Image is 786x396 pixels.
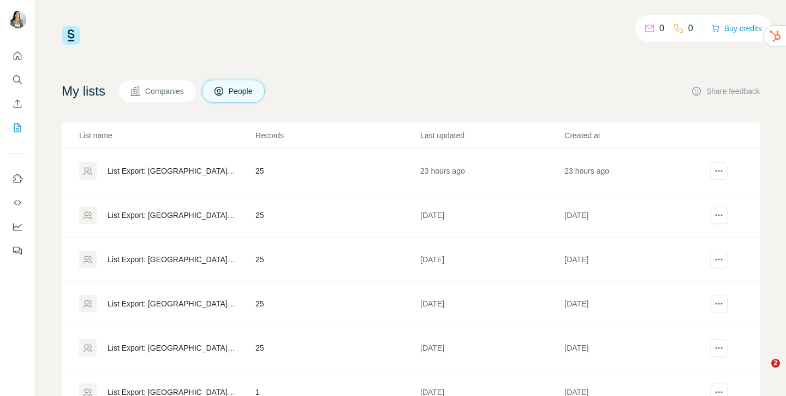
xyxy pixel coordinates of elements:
[420,193,564,238] td: [DATE]
[710,162,728,180] button: actions
[710,251,728,268] button: actions
[255,282,420,326] td: 25
[9,94,26,114] button: Enrich CSV
[420,326,564,370] td: [DATE]
[9,70,26,90] button: Search
[564,282,708,326] td: [DATE]
[229,86,254,97] span: People
[564,149,708,193] td: 23 hours ago
[420,238,564,282] td: [DATE]
[145,86,185,97] span: Companies
[255,193,420,238] td: 25
[9,46,26,66] button: Quick start
[108,298,237,309] div: List Export: [GEOGRAPHIC_DATA] - [DATE] 10:43
[710,295,728,312] button: actions
[255,326,420,370] td: 25
[420,282,564,326] td: [DATE]
[749,359,775,385] iframe: Intercom live chat
[108,210,237,221] div: List Export: [GEOGRAPHIC_DATA] - [DATE] 11:26
[688,22,693,35] p: 0
[108,342,237,353] div: List Export: [GEOGRAPHIC_DATA] - [DATE] 10:19
[9,118,26,138] button: My lists
[9,169,26,188] button: Use Surfe on LinkedIn
[79,130,254,141] p: List name
[711,21,762,36] button: Buy credits
[564,238,708,282] td: [DATE]
[108,166,237,176] div: List Export: [GEOGRAPHIC_DATA] - [DATE] 05:34
[108,254,237,265] div: List Export: [GEOGRAPHIC_DATA] - [DATE] 11:19
[659,22,664,35] p: 0
[9,241,26,261] button: Feedback
[564,326,708,370] td: [DATE]
[564,130,707,141] p: Created at
[420,130,563,141] p: Last updated
[255,130,419,141] p: Records
[691,86,760,97] button: Share feedback
[9,217,26,237] button: Dashboard
[710,206,728,224] button: actions
[564,193,708,238] td: [DATE]
[62,26,80,45] img: Surfe Logo
[771,359,780,368] span: 2
[9,11,26,28] img: Avatar
[420,149,564,193] td: 23 hours ago
[9,193,26,212] button: Use Surfe API
[62,82,105,100] h4: My lists
[255,238,420,282] td: 25
[255,149,420,193] td: 25
[710,339,728,357] button: actions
